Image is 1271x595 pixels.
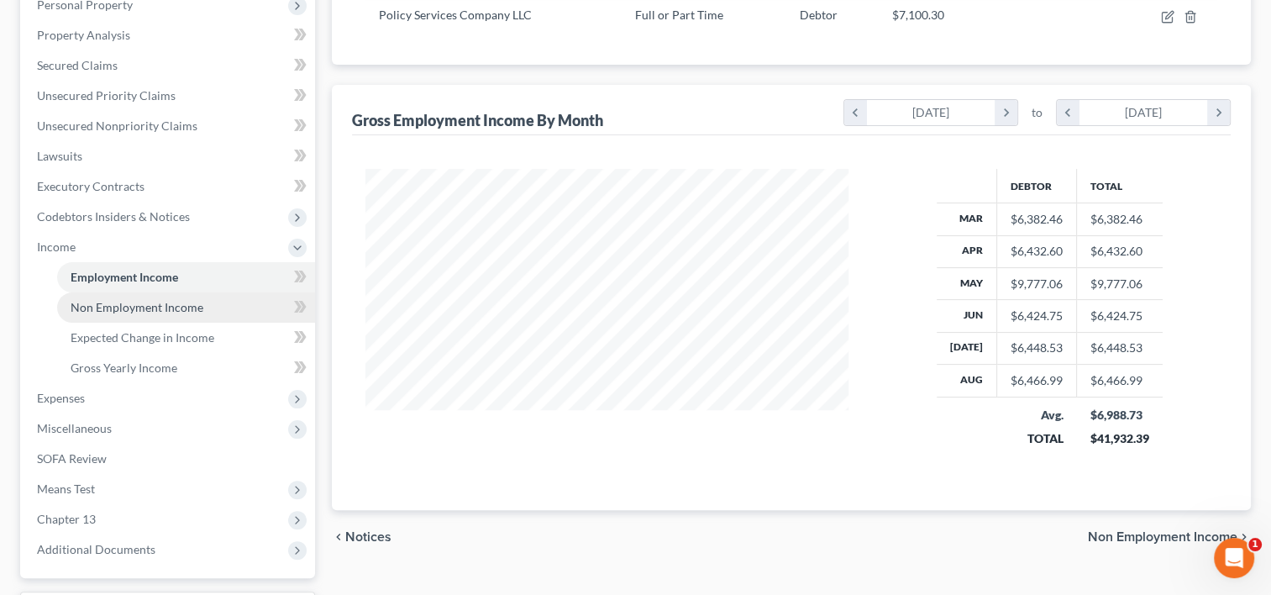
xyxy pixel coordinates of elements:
[1011,308,1063,324] div: $6,424.75
[995,100,1017,125] i: chevron_right
[1011,407,1064,424] div: Avg.
[332,530,345,544] i: chevron_left
[997,169,1077,203] th: Debtor
[37,240,76,254] span: Income
[71,330,214,345] span: Expected Change in Income
[332,530,391,544] button: chevron_left Notices
[1079,100,1208,125] div: [DATE]
[937,235,997,267] th: Apr
[800,8,838,22] span: Debtor
[1077,203,1163,235] td: $6,382.46
[1077,169,1163,203] th: Total
[37,118,197,133] span: Unsecured Nonpriority Claims
[937,332,997,364] th: [DATE]
[937,300,997,332] th: Jun
[57,262,315,292] a: Employment Income
[1207,100,1230,125] i: chevron_right
[37,482,95,496] span: Means Test
[1011,430,1064,447] div: TOTAL
[352,110,603,130] div: Gross Employment Income By Month
[71,270,178,284] span: Employment Income
[24,81,315,111] a: Unsecured Priority Claims
[937,203,997,235] th: Mar
[1214,538,1254,578] iframe: Intercom live chat
[1088,530,1237,544] span: Non Employment Income
[57,353,315,383] a: Gross Yearly Income
[844,100,867,125] i: chevron_left
[37,88,176,103] span: Unsecured Priority Claims
[1237,530,1251,544] i: chevron_right
[1088,530,1251,544] button: Non Employment Income chevron_right
[37,391,85,405] span: Expenses
[1248,538,1262,551] span: 1
[37,149,82,163] span: Lawsuits
[1032,104,1043,121] span: to
[1011,211,1063,228] div: $6,382.46
[24,141,315,171] a: Lawsuits
[1077,365,1163,397] td: $6,466.99
[37,451,107,466] span: SOFA Review
[57,323,315,353] a: Expected Change in Income
[1077,267,1163,299] td: $9,777.06
[891,8,943,22] span: $7,100.30
[57,292,315,323] a: Non Employment Income
[24,444,315,474] a: SOFA Review
[37,421,112,435] span: Miscellaneous
[1077,332,1163,364] td: $6,448.53
[37,179,144,193] span: Executory Contracts
[1090,407,1149,424] div: $6,988.73
[345,530,391,544] span: Notices
[937,365,997,397] th: Aug
[37,512,96,526] span: Chapter 13
[867,100,995,125] div: [DATE]
[1011,276,1063,292] div: $9,777.06
[379,8,532,22] span: Policy Services Company LLC
[37,542,155,556] span: Additional Documents
[1057,100,1079,125] i: chevron_left
[1077,235,1163,267] td: $6,432.60
[37,209,190,224] span: Codebtors Insiders & Notices
[37,58,118,72] span: Secured Claims
[24,50,315,81] a: Secured Claims
[37,28,130,42] span: Property Analysis
[1011,243,1063,260] div: $6,432.60
[71,300,203,314] span: Non Employment Income
[635,8,723,22] span: Full or Part Time
[24,111,315,141] a: Unsecured Nonpriority Claims
[1011,340,1063,356] div: $6,448.53
[24,171,315,202] a: Executory Contracts
[1090,430,1149,447] div: $41,932.39
[24,20,315,50] a: Property Analysis
[71,361,177,375] span: Gross Yearly Income
[1077,300,1163,332] td: $6,424.75
[937,267,997,299] th: May
[1011,372,1063,389] div: $6,466.99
